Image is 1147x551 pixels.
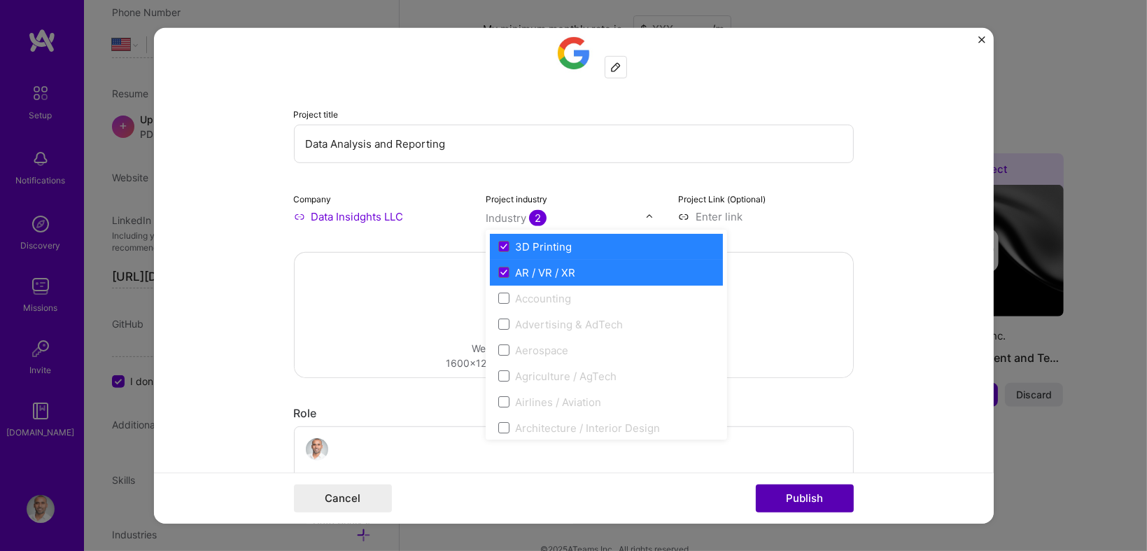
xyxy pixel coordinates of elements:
[678,209,854,223] input: Enter link
[294,109,339,119] label: Project title
[515,316,623,331] div: Advertising & AdTech
[610,61,621,72] img: Edit
[486,193,547,204] label: Project industry
[756,484,854,512] button: Publish
[294,124,854,162] input: Enter the name of the project
[515,239,572,253] div: 3D Printing
[486,210,547,225] div: Industry
[294,251,854,377] div: Drag and drop an image or Upload fileWe recommend uploading at least 4 images.1600x1200px or high...
[605,56,626,77] div: Edit
[515,420,660,435] div: Architecture / Interior Design
[515,291,571,305] div: Accounting
[294,405,854,420] div: Role
[978,36,985,50] button: Close
[294,484,392,512] button: Cancel
[549,27,599,78] img: Company logo
[515,265,575,279] div: AR / VR / XR
[529,209,547,225] span: 2
[294,193,332,204] label: Company
[294,209,470,223] input: Enter name or website
[515,342,568,357] div: Aerospace
[678,193,766,204] label: Project Link (Optional)
[515,394,601,409] div: Airlines / Aviation
[645,212,654,221] img: drop icon
[446,356,701,370] div: 1600x1200px or higher recommended. Max 5MB each.
[515,368,617,383] div: Agriculture / AgTech
[446,341,701,356] div: We recommend uploading at least 4 images.
[306,466,574,495] input: Role Name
